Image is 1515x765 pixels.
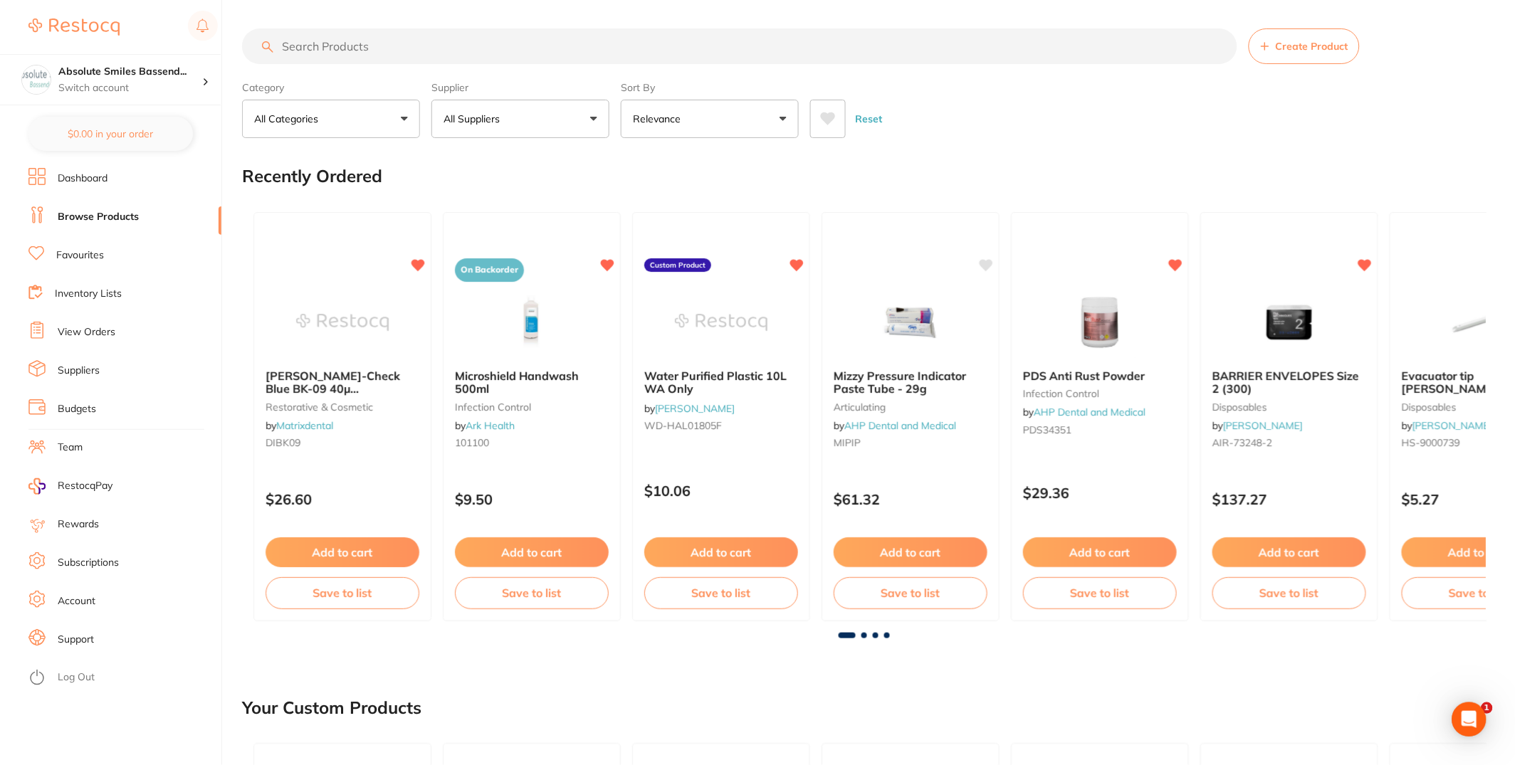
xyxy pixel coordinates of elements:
a: RestocqPay [28,478,112,495]
a: AHP Dental and Medical [1034,406,1146,418]
p: $137.27 [1212,491,1366,507]
small: infection control [1023,388,1177,399]
button: Add to cart [644,537,798,567]
h4: Absolute Smiles Bassendean [58,65,202,79]
small: PDS34351 [1023,424,1177,436]
h2: Recently Ordered [242,167,382,186]
small: disposables [1212,401,1366,413]
button: Reset [851,100,887,138]
button: All Categories [242,100,420,138]
b: BAUSCH Arti-Check Blue BK-09 40µ Booklet/Strips (200) Articulating Paper [266,369,419,396]
a: Account [58,594,95,608]
a: Support [58,633,94,647]
a: Budgets [58,402,96,416]
button: Save to list [455,577,609,608]
small: WD-HAL01805F [644,420,798,431]
span: by [644,402,735,415]
a: Rewards [58,517,99,532]
a: Team [58,440,83,455]
button: Save to list [266,577,419,608]
button: Log Out [28,667,217,690]
a: View Orders [58,325,115,339]
p: All Suppliers [444,112,505,126]
span: by [1212,419,1303,432]
span: by [1402,419,1492,432]
button: All Suppliers [431,100,609,138]
b: PDS Anti Rust Powder [1023,369,1177,382]
p: $26.60 [266,491,419,507]
p: $29.36 [1023,485,1177,501]
img: BAUSCH Arti-Check Blue BK-09 40µ Booklet/Strips (200) Articulating Paper [296,287,389,358]
a: AHP Dental and Medical [844,419,956,432]
img: Mizzy Pressure Indicator Paste Tube - 29g [864,287,957,358]
a: [PERSON_NAME] [1223,419,1303,432]
input: Search Products [242,28,1237,64]
button: Save to list [834,577,987,608]
p: $9.50 [455,491,609,507]
a: Subscriptions [58,556,119,570]
a: Ark Health [466,419,515,432]
a: Suppliers [58,364,100,378]
p: Relevance [633,112,686,126]
a: Matrixdental [276,419,333,432]
p: All Categories [254,112,324,126]
button: Save to list [1023,577,1177,608]
small: restorative & cosmetic [266,401,419,413]
button: Save to list [644,577,798,608]
button: Add to cart [1212,537,1366,567]
h2: Your Custom Products [242,698,421,718]
button: Create Product [1249,28,1360,64]
b: Water Purified Plastic 10L WA Only [644,369,798,396]
button: Add to cart [455,537,609,567]
button: Save to list [1212,577,1366,608]
a: Log Out [58,670,95,685]
p: $61.32 [834,491,987,507]
b: Mizzy Pressure Indicator Paste Tube - 29g [834,369,987,396]
span: On Backorder [455,258,524,282]
div: Open Intercom Messenger [1452,702,1487,737]
label: Custom Product [644,258,711,273]
a: Browse Products [58,210,139,224]
span: Create Product [1275,41,1348,52]
label: Sort By [621,81,799,94]
span: RestocqPay [58,479,112,493]
button: Add to cart [1023,537,1177,567]
b: BARRIER ENVELOPES Size 2 (300) [1212,369,1366,396]
img: PDS Anti Rust Powder [1054,287,1146,358]
button: Add to cart [834,537,987,567]
button: Relevance [621,100,799,138]
a: [PERSON_NAME] [1412,419,1492,432]
label: Category [242,81,420,94]
a: Restocq Logo [28,11,120,43]
img: Absolute Smiles Bassendean [22,65,51,94]
button: Add to cart [266,537,419,567]
a: [PERSON_NAME] [655,402,735,415]
a: Inventory Lists [55,287,122,301]
small: DIBK09 [266,437,419,448]
img: Restocq Logo [28,19,120,36]
span: 1 [1482,702,1493,714]
img: RestocqPay [28,478,46,495]
span: by [455,419,515,432]
p: $10.06 [644,482,798,499]
b: Microshield Handwash 500ml [455,369,609,396]
small: infection control [455,401,609,413]
small: AIR-73248-2 [1212,437,1366,448]
small: MIPIP [834,437,987,448]
small: articulating [834,401,987,413]
p: Switch account [58,81,202,95]
img: Microshield Handwash 500ml [486,287,578,358]
span: by [1023,406,1146,418]
small: 101100 [455,437,609,448]
img: Water Purified Plastic 10L WA Only [675,287,767,358]
button: $0.00 in your order [28,117,193,151]
a: Dashboard [58,172,108,186]
a: Favourites [56,248,104,263]
span: by [834,419,956,432]
span: by [266,419,333,432]
label: Supplier [431,81,609,94]
img: BARRIER ENVELOPES Size 2 (300) [1243,287,1336,358]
